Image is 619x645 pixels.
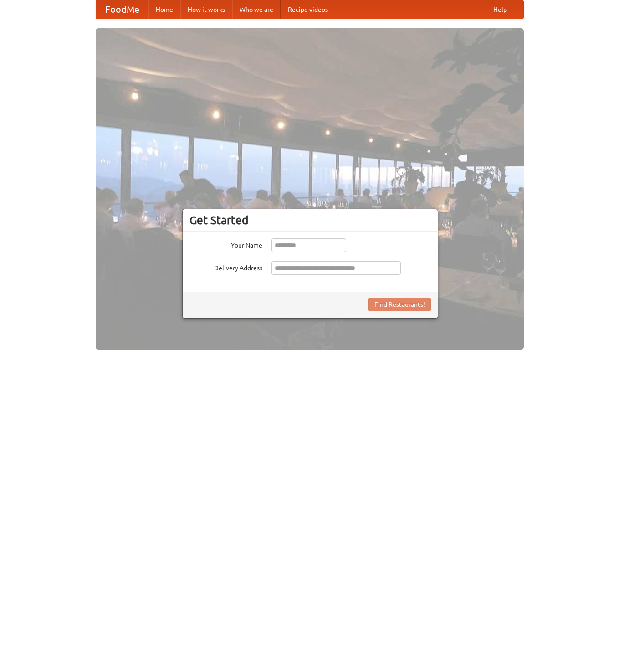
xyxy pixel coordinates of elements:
[281,0,335,19] a: Recipe videos
[189,213,431,227] h3: Get Started
[180,0,232,19] a: How it works
[189,261,262,273] label: Delivery Address
[232,0,281,19] a: Who we are
[96,0,148,19] a: FoodMe
[486,0,514,19] a: Help
[189,238,262,250] label: Your Name
[368,298,431,311] button: Find Restaurants!
[148,0,180,19] a: Home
